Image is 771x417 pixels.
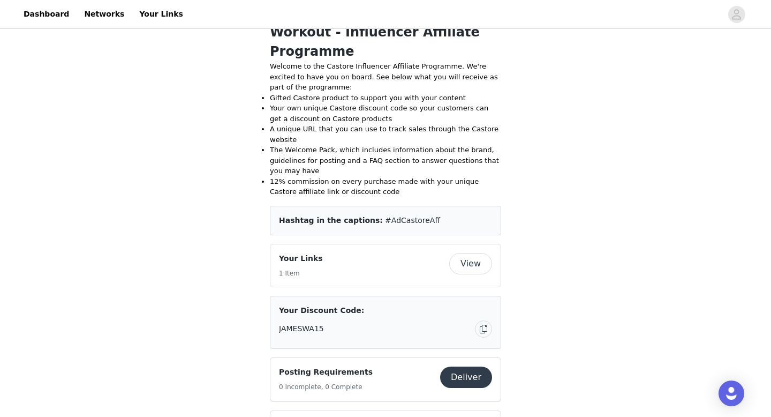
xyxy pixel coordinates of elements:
[270,176,501,197] li: 12% commission on every purchase made with your unique Castore affiliate link or discount code
[279,323,324,334] span: JAMESWA15
[17,2,75,26] a: Dashboard
[270,145,501,176] li: The Welcome Pack, which includes information about the brand, guidelines for posting and a FAQ se...
[731,6,742,23] div: avatar
[279,216,383,225] span: Hashtag in the captions:
[279,367,373,378] h4: Posting Requirements
[133,2,190,26] a: Your Links
[270,124,501,145] li: A unique URL that you can use to track sales through the Castore website
[279,269,323,278] h5: 1 Item
[385,216,440,225] span: #AdCastoreAff
[270,103,501,124] li: Your own unique Castore discount code so your customers can get a discount on Castore products
[279,382,373,392] h5: 0 Incomplete, 0 Complete
[270,23,501,61] h1: Workout - Influencer Affiliate Programme
[270,93,501,103] li: Gifted Castore product to support you with your content
[279,253,323,264] h4: Your Links
[719,381,744,406] div: Open Intercom Messenger
[279,305,364,316] span: Your Discount Code:
[440,367,492,388] button: Deliver
[78,2,131,26] a: Networks
[270,61,501,93] p: Welcome to the Castore Influencer Affiliate Programme. We're excited to have you on board. See be...
[449,253,492,274] button: View
[270,358,501,402] div: Posting Requirements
